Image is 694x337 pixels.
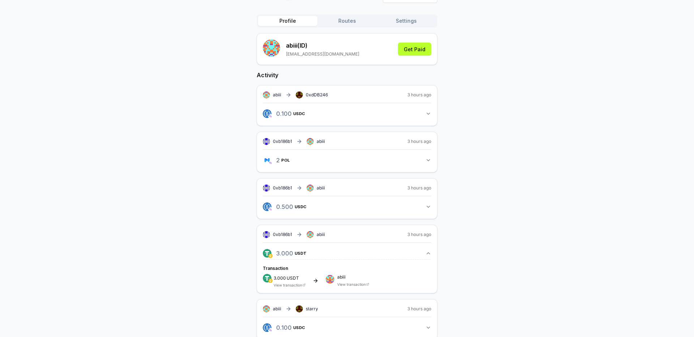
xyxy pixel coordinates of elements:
[287,276,299,280] span: USDT
[306,306,318,312] span: starry
[398,43,431,56] button: Get Paid
[274,275,286,281] span: 3.000
[295,251,307,255] span: USDT
[263,202,271,211] img: logo.png
[263,156,271,165] img: logo.png
[407,139,431,144] span: 3 hours ago
[257,71,437,79] h2: Activity
[263,321,431,334] button: 0.100USDC
[407,232,431,237] span: 3 hours ago
[317,185,325,191] span: abiii
[263,109,271,118] img: logo.png
[407,185,431,191] span: 3 hours ago
[273,139,292,144] span: 0xb186b1
[268,254,273,258] img: logo.png
[268,207,273,211] img: logo.png
[263,249,271,258] img: logo.png
[286,41,359,50] p: abiii (ID)
[263,266,288,271] span: Transaction
[407,306,431,312] span: 3 hours ago
[407,92,431,98] span: 3 hours ago
[263,154,431,166] button: 2POL
[317,16,377,26] button: Routes
[263,247,431,259] button: 3.000USDT
[268,161,273,165] img: logo.png
[273,232,292,237] span: 0xb186b1
[273,185,292,191] span: 0xb186b1
[263,108,431,120] button: 0.100USDC
[306,92,328,97] span: 0xdDB246
[268,279,273,283] img: logo.png
[274,283,302,287] a: View transaction
[263,274,271,283] img: logo.png
[263,259,431,287] div: 3.000USDT
[273,92,281,98] span: abiii
[317,139,325,144] span: abiii
[337,275,369,279] span: abiii
[268,114,273,118] img: logo.png
[337,282,366,286] a: View transaction
[377,16,436,26] button: Settings
[286,51,359,57] p: [EMAIL_ADDRESS][DOMAIN_NAME]
[258,16,317,26] button: Profile
[263,201,431,213] button: 0.500USDC
[263,323,271,332] img: logo.png
[273,306,281,312] span: abiii
[268,328,273,332] img: logo.png
[317,232,325,237] span: abiii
